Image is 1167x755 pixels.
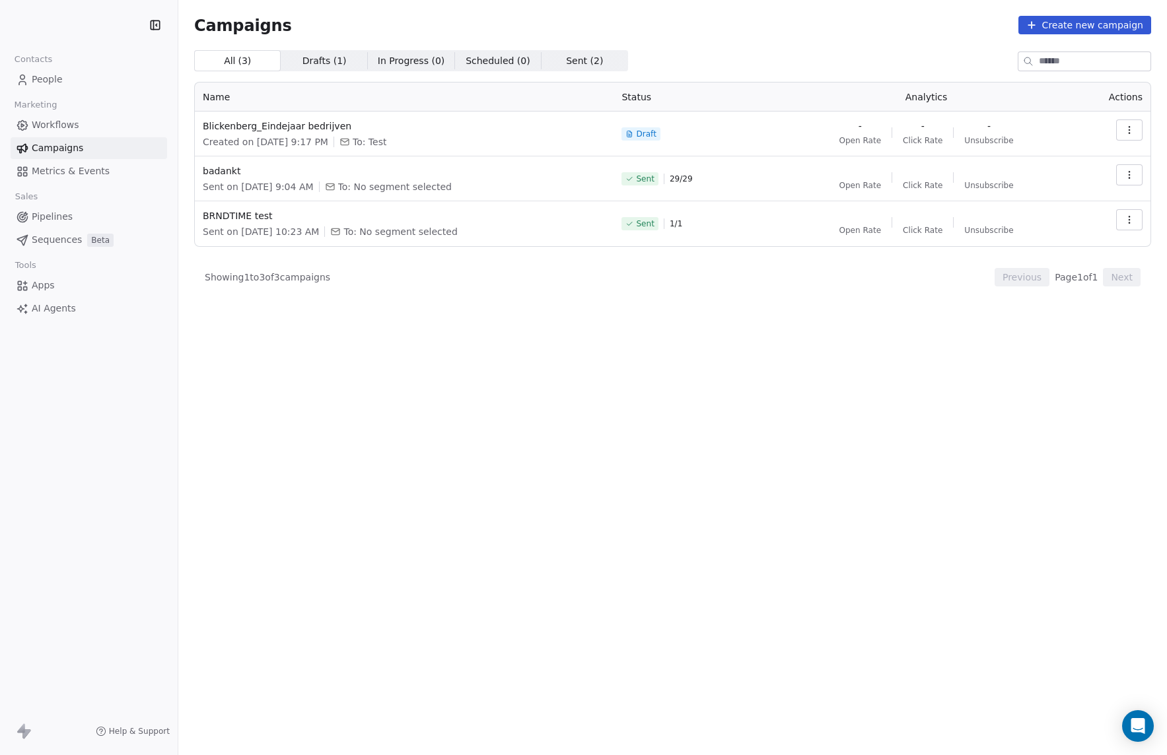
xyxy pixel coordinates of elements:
[636,218,654,229] span: Sent
[203,209,606,222] span: BRNDTIME test
[9,49,58,69] span: Contacts
[302,54,347,68] span: Drafts ( 1 )
[11,275,167,296] a: Apps
[921,119,925,133] span: -
[203,135,328,148] span: Created on [DATE] 9:17 PM
[636,174,654,184] span: Sent
[566,54,603,68] span: Sent ( 2 )
[32,302,76,315] span: AI Agents
[11,69,167,90] a: People
[11,206,167,228] a: Pipelines
[995,268,1049,286] button: Previous
[32,210,73,224] span: Pipelines
[614,82,779,112] th: Status
[32,141,83,155] span: Campaigns
[32,279,55,292] span: Apps
[203,119,606,133] span: Blickenberg_Eindejaar bedrijven
[11,137,167,159] a: Campaigns
[670,174,693,184] span: 29 / 29
[964,180,1013,191] span: Unsubscribe
[903,225,942,236] span: Click Rate
[203,225,319,238] span: Sent on [DATE] 10:23 AM
[839,225,881,236] span: Open Rate
[9,95,63,115] span: Marketing
[32,73,63,86] span: People
[96,726,170,737] a: Help & Support
[11,229,167,251] a: SequencesBeta
[1055,271,1098,284] span: Page 1 of 1
[353,135,386,148] span: To: Test
[194,16,292,34] span: Campaigns
[964,225,1013,236] span: Unsubscribe
[903,135,942,146] span: Click Rate
[338,180,452,193] span: To: No segment selected
[636,129,656,139] span: Draft
[11,160,167,182] a: Metrics & Events
[859,119,862,133] span: -
[1122,710,1154,742] div: Open Intercom Messenger
[1018,16,1151,34] button: Create new campaign
[11,298,167,319] a: AI Agents
[11,114,167,136] a: Workflows
[9,187,44,207] span: Sales
[203,180,314,193] span: Sent on [DATE] 9:04 AM
[203,164,606,178] span: badankt
[32,164,110,178] span: Metrics & Events
[839,135,881,146] span: Open Rate
[343,225,457,238] span: To: No segment selected
[32,118,79,132] span: Workflows
[1103,268,1141,286] button: Next
[839,180,881,191] span: Open Rate
[195,82,614,112] th: Name
[779,82,1073,112] th: Analytics
[987,119,991,133] span: -
[378,54,445,68] span: In Progress ( 0 )
[670,218,682,229] span: 1 / 1
[9,255,42,275] span: Tools
[903,180,942,191] span: Click Rate
[32,233,82,247] span: Sequences
[87,234,114,247] span: Beta
[1074,82,1150,112] th: Actions
[964,135,1013,146] span: Unsubscribe
[466,54,530,68] span: Scheduled ( 0 )
[109,726,170,737] span: Help & Support
[205,271,330,284] span: Showing 1 to 3 of 3 campaigns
